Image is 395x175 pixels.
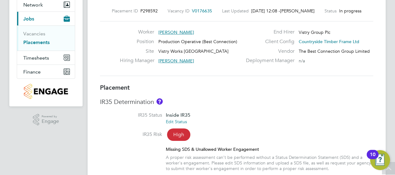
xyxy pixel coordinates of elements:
[120,57,154,64] label: Hiring Manager
[251,8,280,14] span: [DATE] 12:08 -
[100,98,373,106] h3: IR35 Determination
[158,39,237,44] span: Production Operative (Best Connection)
[242,38,294,45] label: Client Config
[299,58,305,64] span: n/a
[17,51,75,65] button: Timesheets
[299,29,330,35] span: Vistry Group Plc
[158,58,194,64] span: [PERSON_NAME]
[192,8,212,14] span: V0176635
[222,8,249,14] label: Last Updated
[23,31,45,37] a: Vacancies
[280,8,315,14] span: [PERSON_NAME]
[325,8,337,14] label: Status
[370,150,390,170] button: Open Resource Center, 10 new notifications
[158,29,194,35] span: [PERSON_NAME]
[140,8,158,14] span: P298592
[17,25,75,51] div: Jobs
[17,65,75,79] button: Finance
[112,8,138,14] label: Placement ID
[100,84,130,91] b: Placement
[166,146,373,152] div: Missing SDS & Unallowed Worker Engagement
[168,8,189,14] label: Vacancy ID
[120,38,154,45] label: Position
[33,114,59,126] a: Powered byEngage
[339,8,361,14] span: In progress
[370,155,375,163] div: 10
[242,57,294,64] label: Deployment Manager
[242,29,294,35] label: End Hirer
[42,119,59,124] span: Engage
[120,29,154,35] label: Worker
[23,55,49,61] span: Timesheets
[157,98,163,105] button: About IR35
[100,131,162,138] label: IR35 Risk
[17,84,75,99] a: Go to home page
[167,128,190,141] span: High
[166,119,187,124] a: Edit Status
[299,48,370,54] span: The Best Connection Group Limited
[23,16,34,22] span: Jobs
[23,39,50,45] a: Placements
[23,69,41,75] span: Finance
[299,39,359,44] span: Countryside Timber Frame Ltd
[42,114,59,119] span: Powered by
[100,112,162,119] label: IR35 Status
[23,2,43,8] span: Network
[166,155,373,172] div: A proper risk assessment can’t be performed without a Status Determination Statement (SDS) and a ...
[166,112,190,118] span: Inside IR35
[158,48,229,54] span: Vistry Works [GEOGRAPHIC_DATA]
[24,84,68,99] img: countryside-properties-logo-retina.png
[120,48,154,55] label: Site
[17,12,75,25] button: Jobs
[242,48,294,55] label: Vendor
